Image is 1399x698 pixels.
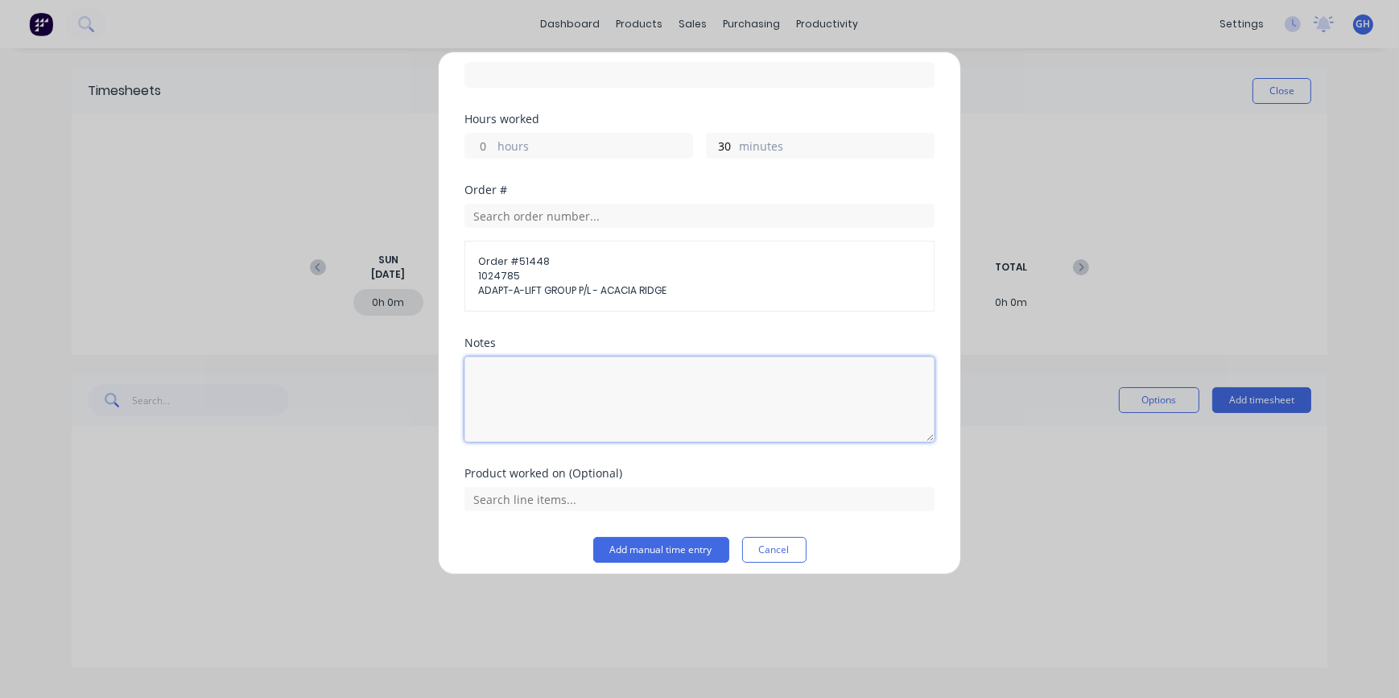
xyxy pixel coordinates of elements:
[593,537,729,563] button: Add manual time entry
[464,43,935,54] div: Finish time
[707,134,735,158] input: 0
[464,337,935,349] div: Notes
[464,114,935,125] div: Hours worked
[739,138,934,158] label: minutes
[465,134,493,158] input: 0
[464,468,935,479] div: Product worked on (Optional)
[742,537,807,563] button: Cancel
[478,254,921,269] span: Order # 51448
[497,138,692,158] label: hours
[464,487,935,511] input: Search line items...
[464,204,935,228] input: Search order number...
[478,283,921,298] span: ADAPT-A-LIFT GROUP P/L - ACACIA RIDGE
[478,269,921,283] span: 1024785
[464,184,935,196] div: Order #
